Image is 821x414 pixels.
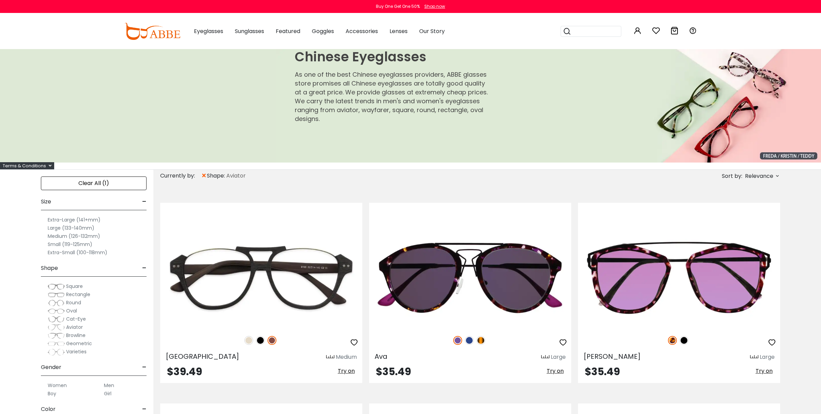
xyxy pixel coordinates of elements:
button: Try on [545,367,566,375]
button: Try on [336,367,357,375]
p: As one of the best Chinese eyeglasses providers, ABBE glasses store promises all Chinese eyeglass... [295,70,491,123]
div: Clear All (1) [41,177,147,190]
span: shape: [207,172,226,180]
span: Try on [338,367,355,375]
label: Women [48,381,67,389]
img: Round.png [48,300,65,306]
span: Browline [66,332,86,339]
span: Accessories [346,27,378,35]
span: Round [66,299,81,306]
span: Varieties [66,348,87,355]
span: Rectangle [66,291,90,298]
img: Square.png [48,283,65,290]
span: - [142,260,147,276]
span: Our Story [419,27,445,35]
img: Browline.png [48,332,65,339]
span: Relevance [745,170,773,182]
img: Aviator.png [48,324,65,331]
img: Oval.png [48,308,65,315]
h1: Chinese Eyeglasses [295,49,491,65]
label: Medium (126-132mm) [48,232,100,240]
img: Leopard [668,336,677,345]
label: Extra-Small (100-118mm) [48,248,107,257]
span: [GEOGRAPHIC_DATA] [166,352,239,361]
span: [PERSON_NAME] [583,352,641,361]
span: Gender [41,359,61,375]
img: Leopard Harper - Combination,Metal,TR ,Universal Bridge Fit [578,227,780,328]
span: Try on [756,367,773,375]
img: Brown Ocean Gate - Combination ,Universal Bridge Fit [160,227,362,328]
div: Shop now [424,3,445,10]
span: Aviator [66,324,83,331]
span: Ava [375,352,387,361]
span: Featured [276,27,300,35]
span: Lenses [390,27,408,35]
img: Cat-Eye.png [48,316,65,323]
span: Sunglasses [235,27,264,35]
img: Brown [268,336,276,345]
span: $35.49 [585,364,620,379]
img: abbeglasses.com [124,23,180,40]
div: Currently by: [160,170,201,182]
span: Cat-Eye [66,316,86,322]
div: Buy One Get One 50% [376,3,420,10]
span: Eyeglasses [194,27,223,35]
label: Girl [104,389,111,398]
span: × [201,170,207,182]
div: Large [551,353,566,361]
span: $39.49 [167,364,202,379]
div: Medium [336,353,357,361]
img: Blue [465,336,474,345]
img: Cream [244,336,253,345]
img: Purple [453,336,462,345]
img: size ruler [326,355,334,360]
img: Varieties.png [48,349,65,356]
span: - [142,359,147,375]
img: Tortoise [476,336,485,345]
img: Rectangle.png [48,291,65,298]
div: Large [760,353,775,361]
img: Black [680,336,688,345]
span: Geometric [66,340,92,347]
span: Aviator [226,172,246,180]
img: Black [256,336,265,345]
label: Boy [48,389,56,398]
span: Shape [41,260,58,276]
label: Men [104,381,114,389]
label: Small (119-125mm) [48,240,92,248]
label: Extra-Large (141+mm) [48,216,101,224]
span: - [142,194,147,210]
img: size ruler [541,355,549,360]
span: Sort by: [722,172,742,180]
span: Square [66,283,83,290]
img: Purple Ava - Metal,Combination,TR ,Adjust Nose Pads [369,227,571,328]
span: Oval [66,307,77,314]
span: Size [41,194,51,210]
span: Goggles [312,27,334,35]
label: Large (133-140mm) [48,224,94,232]
img: size ruler [750,355,758,360]
img: Geometric.png [48,340,65,347]
a: Shop now [421,3,445,9]
img: Chinese Eyeglasses [276,49,821,163]
span: $35.49 [376,364,411,379]
span: Try on [547,367,564,375]
button: Try on [754,367,775,375]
